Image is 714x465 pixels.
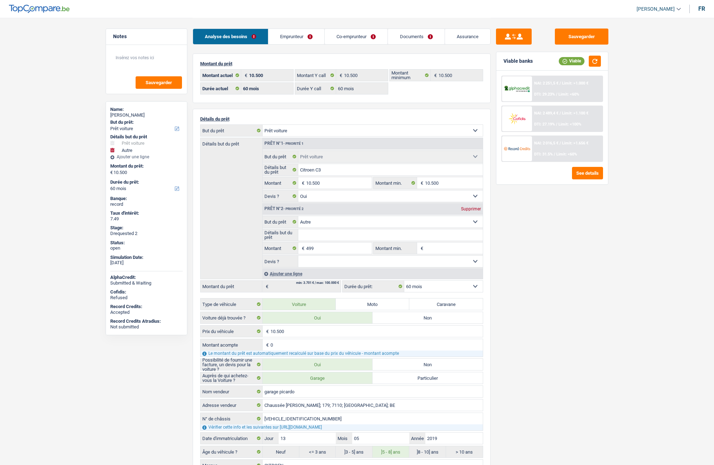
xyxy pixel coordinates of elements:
[559,141,561,145] span: /
[263,206,305,211] div: Prêt n°2
[110,119,181,125] label: But du prêt:
[110,260,183,266] div: [DATE]
[113,34,180,40] h5: Notes
[201,386,263,397] label: Nom vendeur
[110,134,183,140] div: Détails but du prêt
[446,446,483,458] label: > 10 ans
[110,310,183,315] div: Accepted
[110,163,181,169] label: Montant du prêt:
[110,112,183,118] div: [PERSON_NAME]
[201,372,263,384] label: Auprès de qui achetez-vous la Voiture ?
[200,61,483,66] p: Montant du prêt
[556,152,577,157] span: Limit: <60%
[336,446,373,458] label: ]3 - 5] ans
[110,196,183,201] div: Banque:
[201,359,263,370] label: Possibilité de fournir une facture, un devis pour la voiture ?
[110,231,183,236] div: Drequested 2
[110,225,183,231] div: Stage:
[201,281,262,292] label: Montant du prêt
[263,359,373,370] label: Oui
[201,399,263,411] label: Adresse vendeur
[558,122,581,127] span: Limit: <100%
[201,298,263,310] label: Type de véhicule
[146,80,172,85] span: Sauvegarder
[268,29,324,44] a: Emprunteur
[110,179,181,185] label: Durée du prêt:
[110,216,183,222] div: 7.49
[562,111,588,116] span: Limit: >1.100 €
[263,164,299,175] label: Détails but du prêt
[263,446,299,458] label: Neuf
[263,177,299,189] label: Montant
[110,240,183,246] div: Status:
[110,255,183,260] div: Simulation Date:
[201,424,483,430] div: Vérifier cette info et les suivantes sur [URL][DOMAIN_NAME]
[110,275,183,280] div: AlphaCredit:
[409,446,446,458] label: ]8 - 10] ans
[263,326,270,337] span: €
[110,245,183,251] div: open
[554,152,555,157] span: /
[409,298,483,310] label: Caravane
[572,167,603,179] button: See details
[201,413,263,424] label: N° de châssis
[534,92,555,97] span: DTI: 29.23%
[263,216,299,228] label: But du prêt
[336,298,409,310] label: Moto
[201,326,263,337] label: Prix du véhicule
[534,141,558,145] span: NAI: 2 016,5 €
[110,318,183,324] div: Record Credits Atradius:
[637,6,675,12] span: [PERSON_NAME]
[698,5,705,12] div: fr
[559,81,561,86] span: /
[110,170,113,175] span: €
[241,70,249,81] span: €
[136,76,182,89] button: Sauvegarder
[263,399,483,411] input: Sélectionnez votre adresse dans la barre de recherche
[263,229,299,241] label: Détails but du prêt
[299,446,336,458] label: <= 3 ans
[201,83,242,94] label: Durée actuel
[263,190,299,202] label: Devis ?
[295,70,336,81] label: Montant Y call
[555,29,608,45] button: Sauvegarder
[263,339,270,351] span: €
[373,359,483,370] label: Non
[459,207,483,211] div: Supprimer
[298,242,306,254] span: €
[374,177,417,189] label: Montant min.
[336,433,352,444] label: Mois
[534,122,555,127] span: DTI: 27.19%
[263,151,299,162] label: But du prêt
[373,312,483,323] label: Non
[352,433,409,444] input: MM
[534,111,558,116] span: NAI: 2 489,4 €
[343,281,404,292] label: Durée du prêt:
[534,152,553,157] span: DTI: 31.5%
[201,339,263,351] label: Montant acompte
[503,58,533,64] div: Viable banks
[201,433,263,444] label: Date d'immatriculation
[9,5,70,13] img: TopCompare Logo
[390,70,431,81] label: Montant minimum
[110,107,183,112] div: Name:
[425,433,482,444] input: AAAA
[201,312,263,323] label: Voiture déjà trouvée ?
[110,210,183,216] div: Taux d'intérêt:
[200,116,483,122] p: Détails du prêt
[263,312,373,323] label: Oui
[558,92,579,97] span: Limit: <60%
[373,372,483,384] label: Particulier
[445,29,490,44] a: Assurance
[263,372,373,384] label: Garage
[559,57,584,65] div: Viable
[201,138,262,146] label: Détails but du prêt
[263,256,299,267] label: Devis ?
[263,298,336,310] label: Voiture
[298,177,306,189] span: €
[325,29,388,44] a: Co-emprunteur
[431,70,439,81] span: €
[283,142,304,145] span: - Priorité 1
[336,70,344,81] span: €
[409,433,425,444] label: Année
